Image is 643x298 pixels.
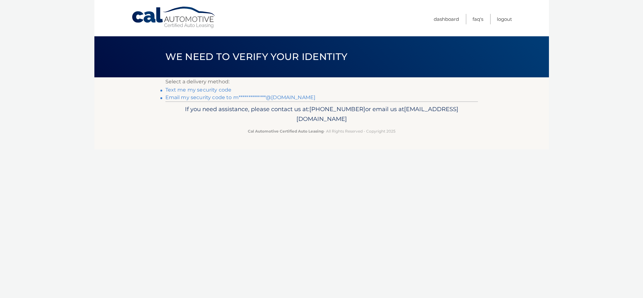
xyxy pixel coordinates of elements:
a: Logout [497,14,512,24]
a: FAQ's [473,14,483,24]
p: If you need assistance, please contact us at: or email us at [170,104,474,124]
a: Cal Automotive [131,6,217,29]
span: [PHONE_NUMBER] [309,105,365,113]
a: Text me my security code [165,87,232,93]
p: Select a delivery method: [165,77,478,86]
p: - All Rights Reserved - Copyright 2025 [170,128,474,134]
strong: Cal Automotive Certified Auto Leasing [248,129,324,134]
span: We need to verify your identity [165,51,348,63]
a: Dashboard [434,14,459,24]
